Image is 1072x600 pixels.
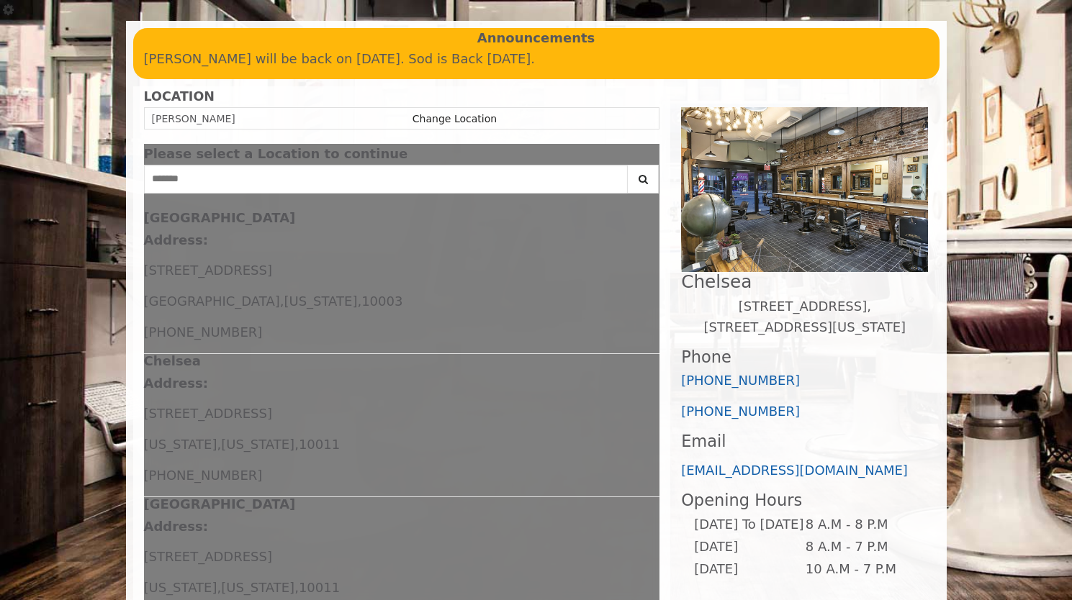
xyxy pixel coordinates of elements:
span: , [357,294,361,309]
h3: Opening Hours [681,491,928,509]
div: Center Select [144,165,660,201]
b: Announcements [477,28,595,49]
b: [GEOGRAPHIC_DATA] [144,496,296,512]
span: 10011 [299,437,340,452]
span: [GEOGRAPHIC_DATA] [144,294,280,309]
i: Search button [635,174,652,184]
td: [DATE] [693,558,804,581]
span: [STREET_ADDRESS] [144,263,272,278]
td: [DATE] [693,536,804,558]
span: 10003 [361,294,402,309]
span: [US_STATE] [221,437,294,452]
p: [STREET_ADDRESS],[STREET_ADDRESS][US_STATE] [681,296,928,338]
h3: Email [681,432,928,450]
td: 8 A.M - 8 P.M [805,514,916,536]
a: [PHONE_NUMBER] [681,373,800,388]
span: , [280,294,284,309]
b: Chelsea [144,353,201,368]
span: [STREET_ADDRESS] [144,549,272,564]
h3: Phone [681,348,928,366]
b: Address: [144,232,208,247]
span: , [217,580,221,595]
h2: Chelsea [681,272,928,291]
span: , [294,580,299,595]
b: Address: [144,519,208,534]
a: [EMAIL_ADDRESS][DOMAIN_NAME] [681,463,908,478]
button: close dialog [638,150,659,159]
p: [PERSON_NAME] will be back on [DATE]. Sod is Back [DATE]. [144,49,929,70]
span: 10011 [299,580,340,595]
span: , [217,437,221,452]
b: LOCATION [144,89,215,104]
span: [PHONE_NUMBER] [144,468,263,483]
span: , [294,437,299,452]
b: [GEOGRAPHIC_DATA] [144,210,296,225]
td: 8 A.M - 7 P.M [805,536,916,558]
a: Change Location [413,113,497,124]
b: Address: [144,376,208,391]
span: [US_STATE] [144,437,217,452]
span: [PERSON_NAME] [152,113,235,124]
span: [STREET_ADDRESS] [144,406,272,421]
input: Search Center [144,165,629,194]
span: Please select a Location to continue [144,146,408,161]
td: [DATE] To [DATE] [693,514,804,536]
a: [PHONE_NUMBER] [681,404,800,419]
span: [US_STATE] [144,580,217,595]
td: 10 A.M - 7 P.M [805,558,916,581]
span: [PHONE_NUMBER] [144,324,263,340]
span: [US_STATE] [221,580,294,595]
span: [US_STATE] [284,294,357,309]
